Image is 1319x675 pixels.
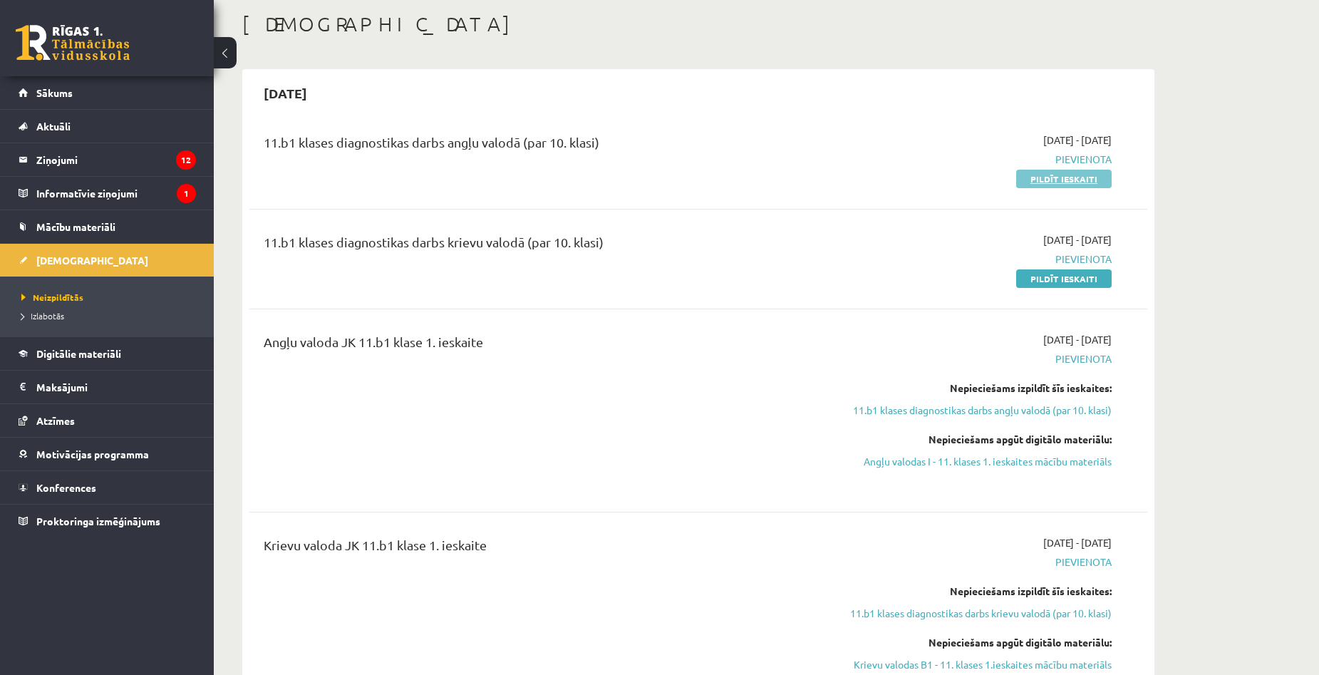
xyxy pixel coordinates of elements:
[843,454,1112,469] a: Angļu valodas I - 11. klases 1. ieskaites mācību materiāls
[19,438,196,470] a: Motivācijas programma
[843,606,1112,621] a: 11.b1 klases diagnostikas darbs krievu valodā (par 10. klasi)
[843,381,1112,396] div: Nepieciešams izpildīt šīs ieskaites:
[843,584,1112,599] div: Nepieciešams izpildīt šīs ieskaites:
[264,535,822,562] div: Krievu valoda JK 11.b1 klase 1. ieskaite
[19,76,196,109] a: Sākums
[19,244,196,277] a: [DEMOGRAPHIC_DATA]
[19,210,196,243] a: Mācību materiāli
[1043,232,1112,247] span: [DATE] - [DATE]
[1016,170,1112,188] a: Pildīt ieskaiti
[36,481,96,494] span: Konferences
[242,12,1154,36] h1: [DEMOGRAPHIC_DATA]
[264,232,822,259] div: 11.b1 klases diagnostikas darbs krievu valodā (par 10. klasi)
[21,291,200,304] a: Neizpildītās
[36,86,73,99] span: Sākums
[21,310,64,321] span: Izlabotās
[19,177,196,210] a: Informatīvie ziņojumi1
[36,220,115,233] span: Mācību materiāli
[843,635,1112,650] div: Nepieciešams apgūt digitālo materiālu:
[36,120,71,133] span: Aktuāli
[264,332,822,359] div: Angļu valoda JK 11.b1 klase 1. ieskaite
[19,371,196,403] a: Maksājumi
[177,184,196,203] i: 1
[843,403,1112,418] a: 11.b1 klases diagnostikas darbs angļu valodā (par 10. klasi)
[843,555,1112,570] span: Pievienota
[1043,535,1112,550] span: [DATE] - [DATE]
[19,143,196,176] a: Ziņojumi12
[36,414,75,427] span: Atzīmes
[19,337,196,370] a: Digitālie materiāli
[36,371,196,403] legend: Maksājumi
[36,448,149,460] span: Motivācijas programma
[16,25,130,61] a: Rīgas 1. Tālmācības vidusskola
[19,471,196,504] a: Konferences
[36,177,196,210] legend: Informatīvie ziņojumi
[843,432,1112,447] div: Nepieciešams apgūt digitālo materiālu:
[264,133,822,159] div: 11.b1 klases diagnostikas darbs angļu valodā (par 10. klasi)
[19,404,196,437] a: Atzīmes
[1043,133,1112,148] span: [DATE] - [DATE]
[19,110,196,143] a: Aktuāli
[21,292,83,303] span: Neizpildītās
[36,254,148,267] span: [DEMOGRAPHIC_DATA]
[21,309,200,322] a: Izlabotās
[36,143,196,176] legend: Ziņojumi
[1016,269,1112,288] a: Pildīt ieskaiti
[19,505,196,537] a: Proktoringa izmēģinājums
[176,150,196,170] i: 12
[843,351,1112,366] span: Pievienota
[1043,332,1112,347] span: [DATE] - [DATE]
[249,76,321,110] h2: [DATE]
[36,347,121,360] span: Digitālie materiāli
[843,252,1112,267] span: Pievienota
[843,152,1112,167] span: Pievienota
[36,515,160,527] span: Proktoringa izmēģinājums
[843,657,1112,672] a: Krievu valodas B1 - 11. klases 1.ieskaites mācību materiāls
